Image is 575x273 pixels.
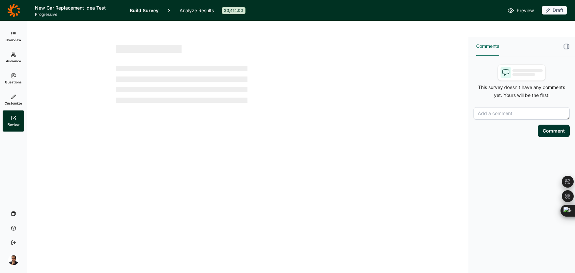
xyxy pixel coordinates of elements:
a: Overview [3,26,24,47]
span: Comments [476,42,499,50]
span: Preview [517,7,534,15]
h1: New Car Replacement Idea Test [35,4,122,12]
div: $3,414.00 [222,7,245,14]
span: Overview [6,38,21,42]
span: Review [8,122,19,127]
span: Audience [6,59,21,63]
a: Audience [3,47,24,68]
button: Draft [542,6,567,15]
a: Customize [3,89,24,110]
span: Questions [5,80,22,84]
a: Preview [507,7,534,15]
div: Draft [542,6,567,15]
a: Questions [3,68,24,89]
button: Comments [476,37,499,56]
p: This survey doesn't have any comments yet. Yours will be the first! [474,83,570,99]
span: Customize [5,101,22,106]
img: amg06m4ozjtcyqqhuw5b.png [8,255,19,265]
a: Review [3,110,24,132]
span: Progressive [35,12,122,17]
button: Comment [538,125,570,137]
